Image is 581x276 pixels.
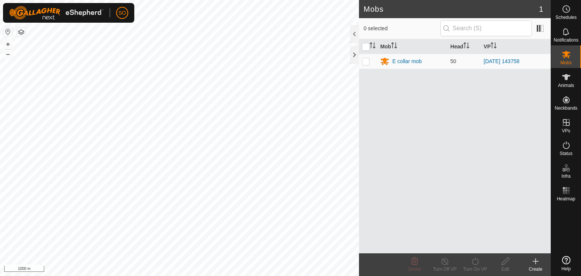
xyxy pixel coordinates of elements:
p-sorticon: Activate to sort [391,43,397,50]
span: Help [561,267,571,271]
h2: Mobs [364,5,539,14]
div: E collar mob [392,57,422,65]
input: Search (S) [440,20,532,36]
a: [DATE] 143758 [484,58,520,64]
span: Heatmap [557,197,575,201]
span: 0 selected [364,25,440,33]
th: VP [481,39,551,54]
div: Turn On VP [460,266,490,273]
span: VPs [562,129,570,133]
span: Animals [558,83,574,88]
p-sorticon: Activate to sort [463,43,469,50]
th: Head [447,39,481,54]
span: Mobs [561,60,572,65]
a: Privacy Policy [150,266,178,273]
span: 50 [451,58,457,64]
p-sorticon: Activate to sort [491,43,497,50]
span: Status [559,151,572,156]
span: SO [118,9,126,17]
div: Edit [490,266,520,273]
span: Schedules [555,15,576,20]
a: Help [551,253,581,274]
span: Notifications [554,38,578,42]
button: Map Layers [17,28,26,37]
span: Infra [561,174,570,178]
span: Neckbands [555,106,577,110]
img: Gallagher Logo [9,6,104,20]
button: Reset Map [3,27,12,36]
button: – [3,50,12,59]
span: Delete [408,267,421,272]
a: Contact Us [187,266,209,273]
p-sorticon: Activate to sort [370,43,376,50]
div: Turn Off VP [430,266,460,273]
span: 1 [539,3,543,15]
div: Create [520,266,551,273]
th: Mob [377,39,447,54]
button: + [3,40,12,49]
